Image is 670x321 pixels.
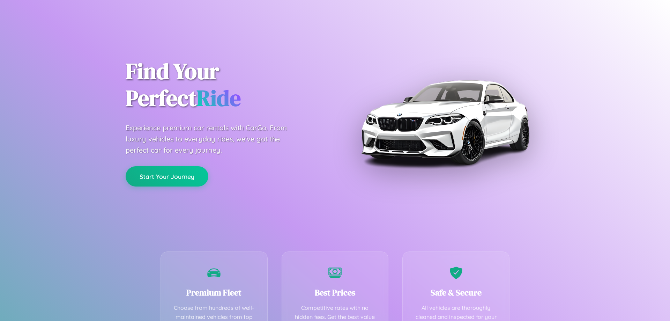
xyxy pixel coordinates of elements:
[358,35,532,210] img: Premium BMW car rental vehicle
[292,287,378,298] h3: Best Prices
[126,58,325,112] h1: Find Your Perfect
[413,287,499,298] h3: Safe & Secure
[171,287,257,298] h3: Premium Fleet
[196,83,241,113] span: Ride
[126,122,300,156] p: Experience premium car rentals with CarGo. From luxury vehicles to everyday rides, we've got the ...
[126,166,208,187] button: Start Your Journey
